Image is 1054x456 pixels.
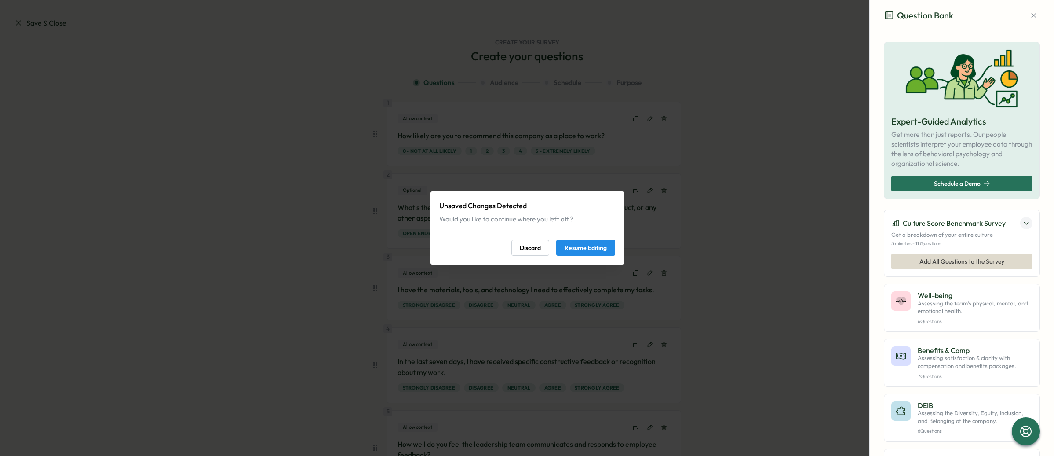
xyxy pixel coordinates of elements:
[891,115,1032,129] p: Expert-Guided Analytics
[439,214,615,224] div: Would you like to continue where you left off?
[918,291,1032,299] p: Well-being
[891,130,1032,169] p: Get more than just reports. Our people scientists interpret your employee data through the lens o...
[884,9,953,22] h3: Question Bank
[919,254,1004,269] span: Add All Questions to the Survey
[884,394,1040,442] button: DEIBAssessing the Diversity, Equity, Inclusion, and Belonging of the company.6Questions
[565,240,607,255] span: Resume Editing
[439,200,615,211] p: Unsaved Changes Detected
[918,428,1032,434] p: 6 Questions
[905,49,1018,108] img: people scientist
[511,240,549,256] button: Discard
[891,231,1032,239] p: Get a breakdown of your entire culture
[891,241,1032,246] p: 5 minutes - 11 Questions
[934,180,981,187] span: Schedule a Demo
[884,284,1040,332] button: Well-beingAssessing the team's physical, mental, and emotional health.6Questions
[918,409,1032,425] p: Assessing the Diversity, Equity, Inclusion, and Belonging of the company.
[891,176,1032,191] button: Schedule a Demo
[884,339,1040,387] button: Benefits & CompAssessing satisfaction & clarity with compensation and benefits packages.7Questions
[918,374,1032,379] p: 7 Questions
[918,346,1032,354] p: Benefits & Comp
[918,300,1032,315] p: Assessing the team's physical, mental, and emotional health.
[918,401,1032,409] p: DEIB
[918,354,1032,370] p: Assessing satisfaction & clarity with compensation and benefits packages.
[903,218,1006,229] p: Culture Score Benchmark Survey
[520,240,541,255] span: Discard
[891,254,1032,269] button: Add All Questions to the Survey
[556,240,615,256] button: Resume Editing
[918,319,1032,324] p: 6 Questions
